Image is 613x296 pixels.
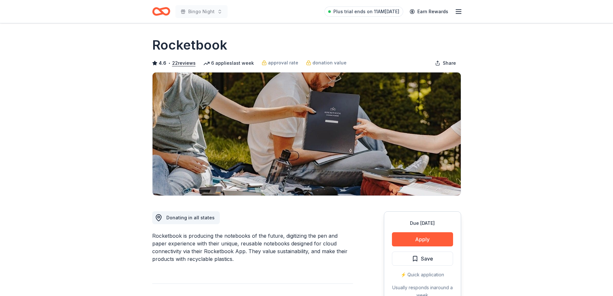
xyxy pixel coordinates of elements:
[166,215,215,220] span: Donating in all states
[312,59,347,67] span: donation value
[443,59,456,67] span: Share
[324,6,403,17] a: Plus trial ends on 11AM[DATE]
[153,72,461,196] img: Image for Rocketbook
[262,59,298,67] a: approval rate
[203,59,254,67] div: 6 applies last week
[406,6,452,17] a: Earn Rewards
[430,57,461,70] button: Share
[392,219,453,227] div: Due [DATE]
[168,61,170,66] span: •
[172,59,196,67] button: 22reviews
[306,59,347,67] a: donation value
[392,232,453,246] button: Apply
[188,8,215,15] span: Bingo Night
[268,59,298,67] span: approval rate
[392,252,453,266] button: Save
[175,5,228,18] button: Bingo Night
[152,36,227,54] h1: Rocketbook
[392,271,453,279] div: ⚡️ Quick application
[159,59,166,67] span: 4.6
[333,8,399,15] span: Plus trial ends on 11AM[DATE]
[152,232,353,263] div: Rocketbook is producing the notebooks of the future, digitizing the pen and paper experience with...
[421,254,433,263] span: Save
[152,4,170,19] a: Home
